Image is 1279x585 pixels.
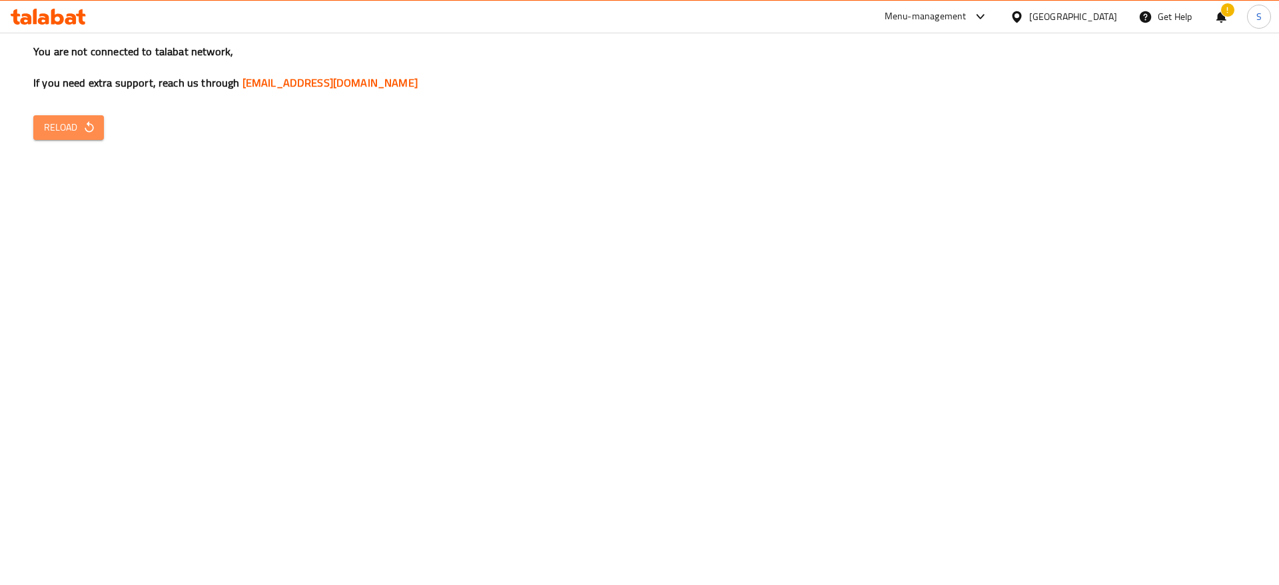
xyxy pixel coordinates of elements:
[1256,9,1262,24] span: S
[44,119,93,136] span: Reload
[33,44,1246,91] h3: You are not connected to talabat network, If you need extra support, reach us through
[33,115,104,140] button: Reload
[242,73,418,93] a: [EMAIL_ADDRESS][DOMAIN_NAME]
[1029,9,1117,24] div: [GEOGRAPHIC_DATA]
[885,9,967,25] div: Menu-management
